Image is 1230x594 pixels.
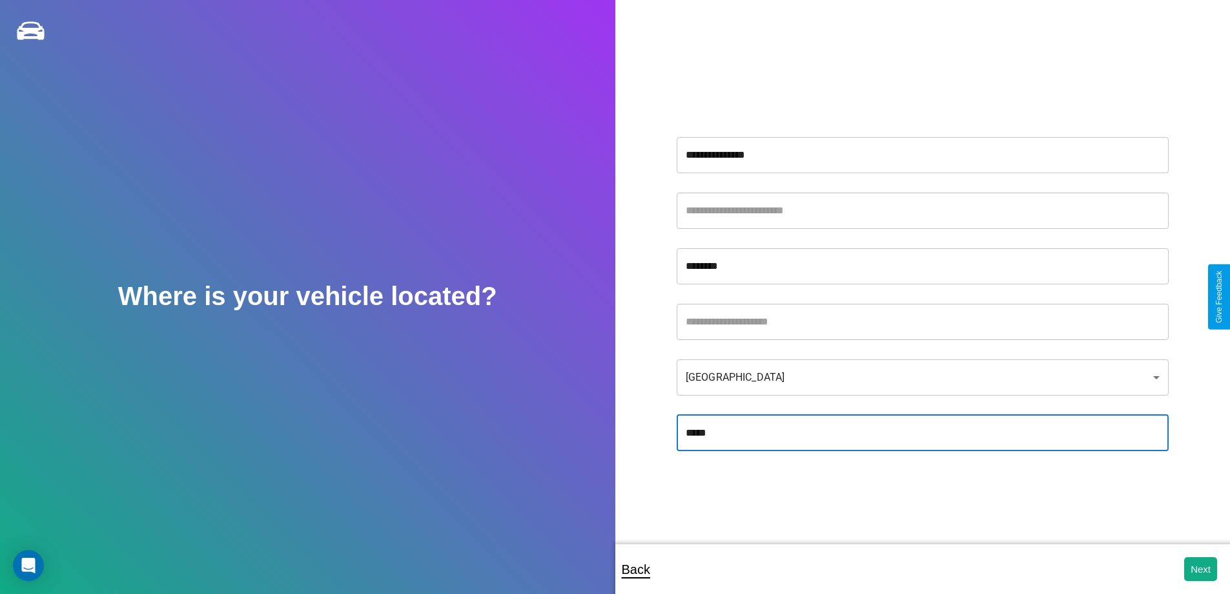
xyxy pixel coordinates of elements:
[1184,557,1217,581] button: Next
[118,282,497,311] h2: Where is your vehicle located?
[677,359,1169,396] div: [GEOGRAPHIC_DATA]
[1215,271,1224,323] div: Give Feedback
[622,558,650,581] p: Back
[13,550,44,581] div: Open Intercom Messenger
